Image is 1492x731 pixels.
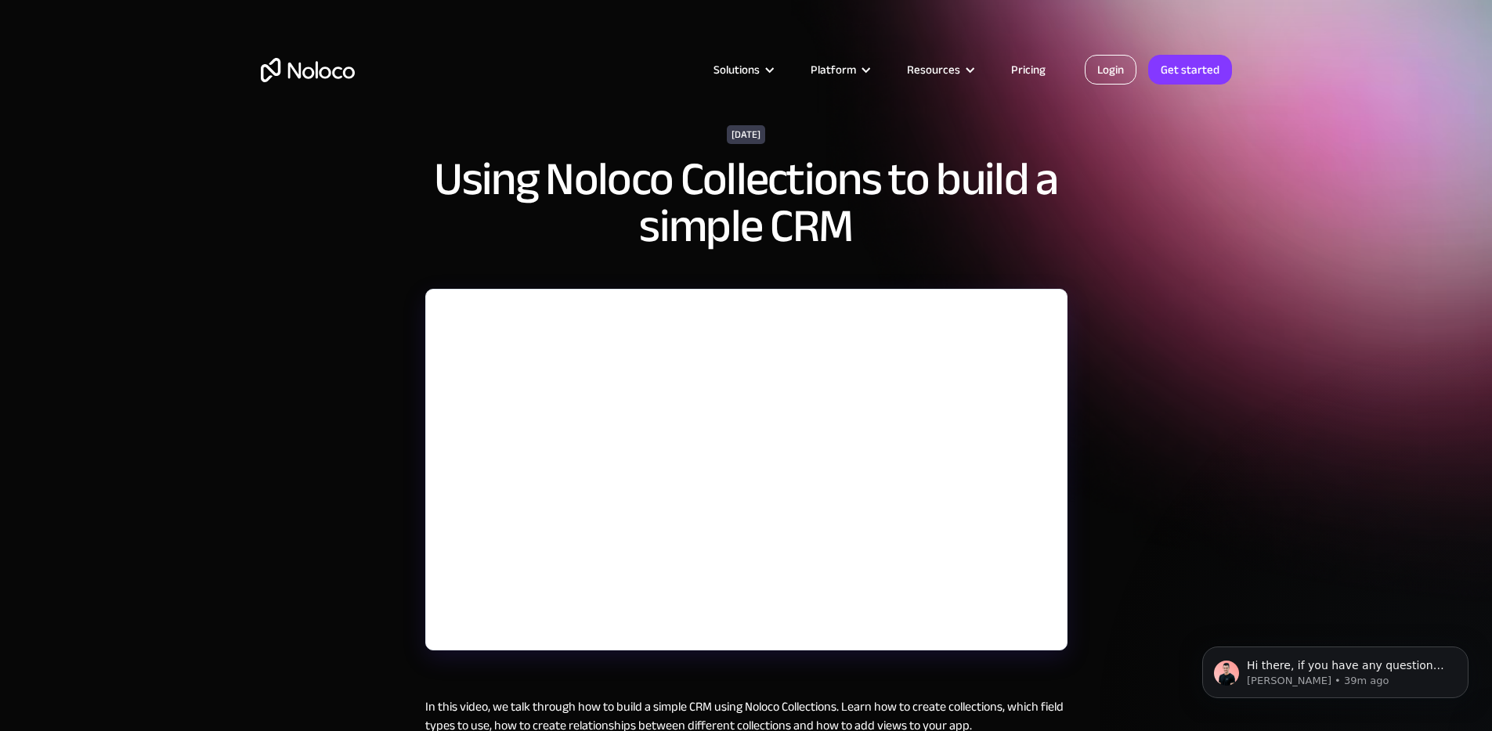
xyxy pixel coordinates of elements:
div: Solutions [694,59,791,80]
div: Solutions [713,59,760,80]
a: Pricing [992,59,1065,80]
a: Login [1085,55,1136,85]
a: home [261,58,355,82]
a: Get started [1148,55,1232,85]
div: Platform [791,59,887,80]
div: Platform [811,59,856,80]
div: Resources [907,59,960,80]
iframe: Intercom notifications message [1179,614,1492,723]
div: Resources [887,59,992,80]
